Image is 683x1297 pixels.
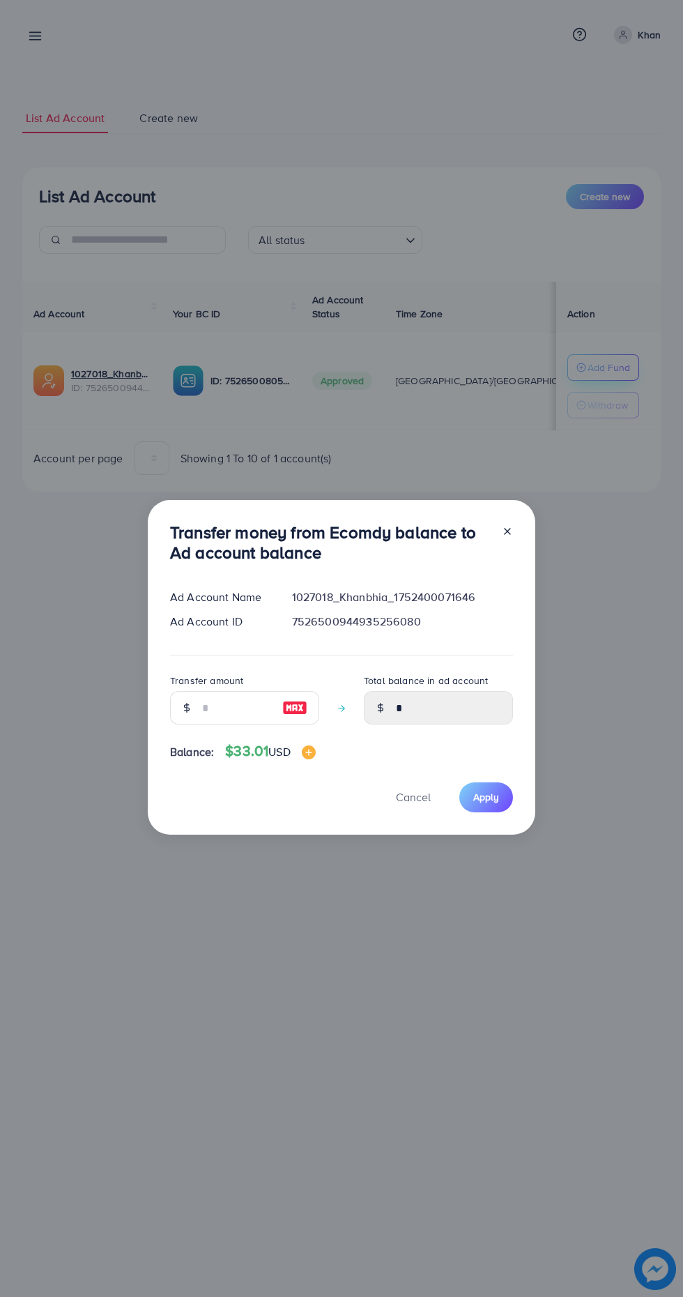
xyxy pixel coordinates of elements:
[459,782,513,812] button: Apply
[170,744,214,760] span: Balance:
[281,614,524,630] div: 7526500944935256080
[473,790,499,804] span: Apply
[225,743,315,760] h4: $33.01
[159,614,281,630] div: Ad Account ID
[282,699,307,716] img: image
[396,789,431,805] span: Cancel
[302,745,316,759] img: image
[170,674,243,688] label: Transfer amount
[378,782,448,812] button: Cancel
[170,522,491,563] h3: Transfer money from Ecomdy balance to Ad account balance
[159,589,281,605] div: Ad Account Name
[281,589,524,605] div: 1027018_Khanbhia_1752400071646
[268,744,290,759] span: USD
[364,674,488,688] label: Total balance in ad account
